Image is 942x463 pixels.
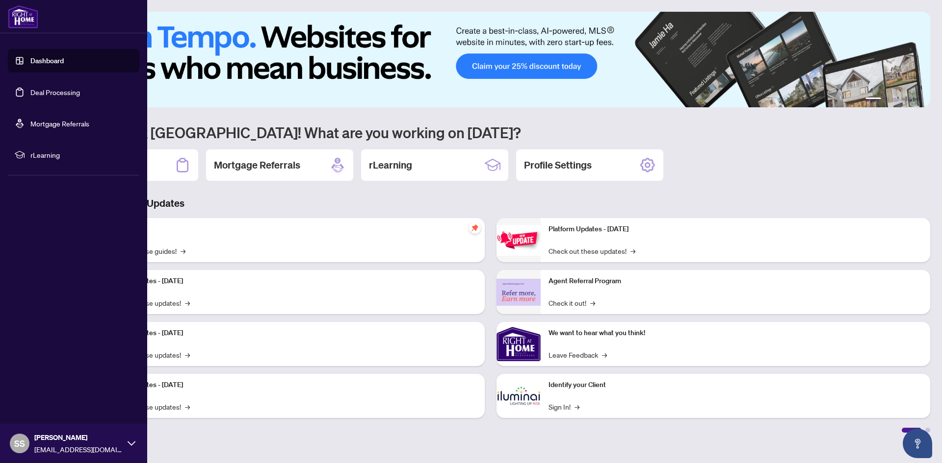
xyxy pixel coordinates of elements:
[893,97,897,101] button: 3
[549,245,635,256] a: Check out these updates!→
[103,224,477,235] p: Self-Help
[181,245,185,256] span: →
[497,374,541,418] img: Identify your Client
[30,56,64,65] a: Dashboard
[34,444,123,455] span: [EMAIL_ADDRESS][DOMAIN_NAME]
[14,437,25,450] span: SS
[901,97,905,101] button: 4
[590,297,595,308] span: →
[51,123,930,142] h1: Welcome back [GEOGRAPHIC_DATA]! What are you working on [DATE]?
[497,322,541,366] img: We want to hear what you think!
[214,158,300,172] h2: Mortgage Referrals
[185,401,190,412] span: →
[30,149,132,160] span: rLearning
[103,380,477,390] p: Platform Updates - [DATE]
[549,297,595,308] a: Check it out!→
[575,401,579,412] span: →
[549,401,579,412] a: Sign In!→
[185,349,190,360] span: →
[549,224,922,235] p: Platform Updates - [DATE]
[30,119,89,128] a: Mortgage Referrals
[369,158,412,172] h2: rLearning
[865,97,881,101] button: 1
[34,432,123,443] span: [PERSON_NAME]
[885,97,889,101] button: 2
[602,349,607,360] span: →
[185,297,190,308] span: →
[30,88,80,97] a: Deal Processing
[497,279,541,306] img: Agent Referral Program
[524,158,592,172] h2: Profile Settings
[469,222,481,234] span: pushpin
[497,225,541,256] img: Platform Updates - June 23, 2025
[549,276,922,287] p: Agent Referral Program
[916,97,920,101] button: 6
[8,5,38,28] img: logo
[103,328,477,339] p: Platform Updates - [DATE]
[103,276,477,287] p: Platform Updates - [DATE]
[630,245,635,256] span: →
[51,12,930,107] img: Slide 0
[549,328,922,339] p: We want to hear what you think!
[909,97,913,101] button: 5
[903,429,932,458] button: Open asap
[51,196,930,210] h3: Brokerage & Industry Updates
[549,380,922,390] p: Identify your Client
[549,349,607,360] a: Leave Feedback→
